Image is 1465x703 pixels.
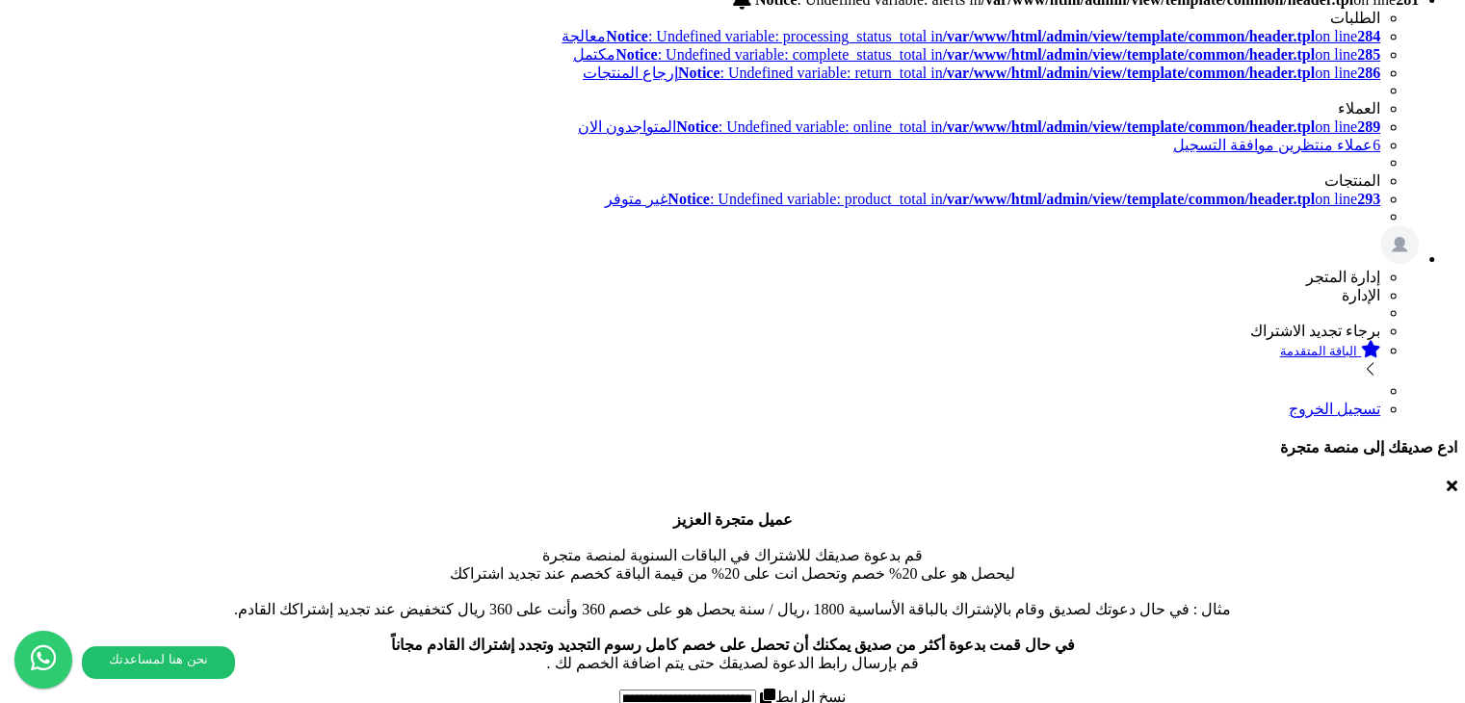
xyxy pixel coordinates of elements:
b: Notice [678,65,720,81]
b: Notice [667,191,710,207]
span: : Undefined variable: complete_status_total in on line [615,46,1380,63]
b: 284 [1357,28,1380,44]
b: 293 [1357,191,1380,207]
span: : Undefined variable: online_total in on line [676,118,1380,135]
h4: ادع صديقك إلى منصة متجرة [8,438,1457,456]
b: 285 [1357,46,1380,63]
li: برجاء تجديد الاشتراك [8,322,1380,340]
a: Notice: Undefined variable: product_total in/var/www/html/admin/view/template/common/header.tplon... [605,191,1380,207]
a: Notice: Undefined variable: return_total in/var/www/html/admin/view/template/common/header.tplon ... [583,65,1380,81]
b: 286 [1357,65,1380,81]
p: قم بدعوة صديقك للاشتراك في الباقات السنوية لمنصة متجرة ليحصل هو على 20% خصم وتحصل انت على 20% من ... [8,510,1457,672]
b: عميل متجرة العزيز [673,511,793,528]
a: Notice: Undefined variable: processing_status_total in/var/www/html/admin/view/template/common/he... [8,27,1380,45]
small: الباقة المتقدمة [1280,344,1357,358]
b: Notice [676,118,719,135]
li: الطلبات [8,9,1380,27]
b: 289 [1357,118,1380,135]
li: الإدارة [8,286,1380,304]
a: الباقة المتقدمة [8,340,1380,382]
span: : Undefined variable: return_total in on line [678,65,1380,81]
span: : Undefined variable: product_total in on line [667,191,1380,207]
b: /var/www/html/admin/view/template/common/header.tpl [943,118,1316,135]
span: 6 [1373,137,1380,153]
b: /var/www/html/admin/view/template/common/header.tpl [943,65,1316,81]
b: Notice [615,46,658,63]
b: /var/www/html/admin/view/template/common/header.tpl [943,46,1316,63]
a: 6عملاء منتظرين موافقة التسجيل [1173,137,1380,153]
b: /var/www/html/admin/view/template/common/header.tpl [943,28,1316,44]
span: إدارة المتجر [1306,269,1380,285]
b: Notice [606,28,648,44]
li: المنتجات [8,171,1380,190]
b: في حال قمت بدعوة أكثر من صديق يمكنك أن تحصل على خصم كامل رسوم التجديد وتجدد إشتراك القادم مجاناً [391,637,1075,653]
a: تسجيل الخروج [1289,401,1380,417]
b: /var/www/html/admin/view/template/common/header.tpl [943,191,1316,207]
li: العملاء [8,99,1380,117]
a: Notice: Undefined variable: online_total in/var/www/html/admin/view/template/common/header.tplon ... [578,118,1380,135]
span: : Undefined variable: processing_status_total in on line [606,28,1380,44]
a: Notice: Undefined variable: complete_status_total in/var/www/html/admin/view/template/common/head... [573,46,1380,63]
